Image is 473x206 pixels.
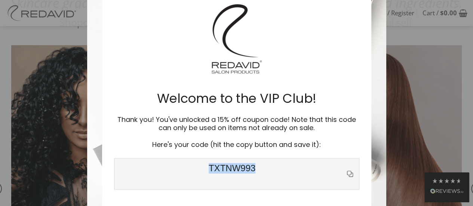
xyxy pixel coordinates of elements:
[114,132,359,149] h3: Here's your code (hit the copy button and save it):
[345,163,354,185] button: copy icon
[114,116,359,132] h3: Thank you! You've unlocked a 15% off coupon code! Note that this code can only be used on items n...
[345,169,354,178] svg: copy icon
[114,90,359,107] h2: Welcome to the VIP Club!
[119,163,345,185] span: TXTNW993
